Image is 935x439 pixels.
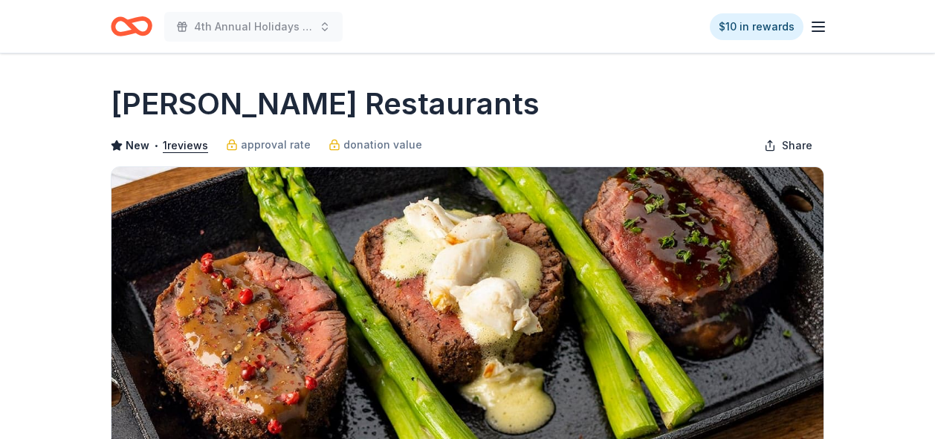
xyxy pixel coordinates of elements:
span: 4th Annual Holidays with the Horses [194,18,313,36]
a: $10 in rewards [710,13,803,40]
a: approval rate [226,136,311,154]
span: Share [782,137,812,155]
a: Home [111,9,152,44]
button: 1reviews [163,137,208,155]
span: New [126,137,149,155]
button: 4th Annual Holidays with the Horses [164,12,343,42]
span: approval rate [241,136,311,154]
button: Share [752,131,824,160]
h1: [PERSON_NAME] Restaurants [111,83,540,125]
span: donation value [343,136,422,154]
a: donation value [329,136,422,154]
span: • [154,140,159,152]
